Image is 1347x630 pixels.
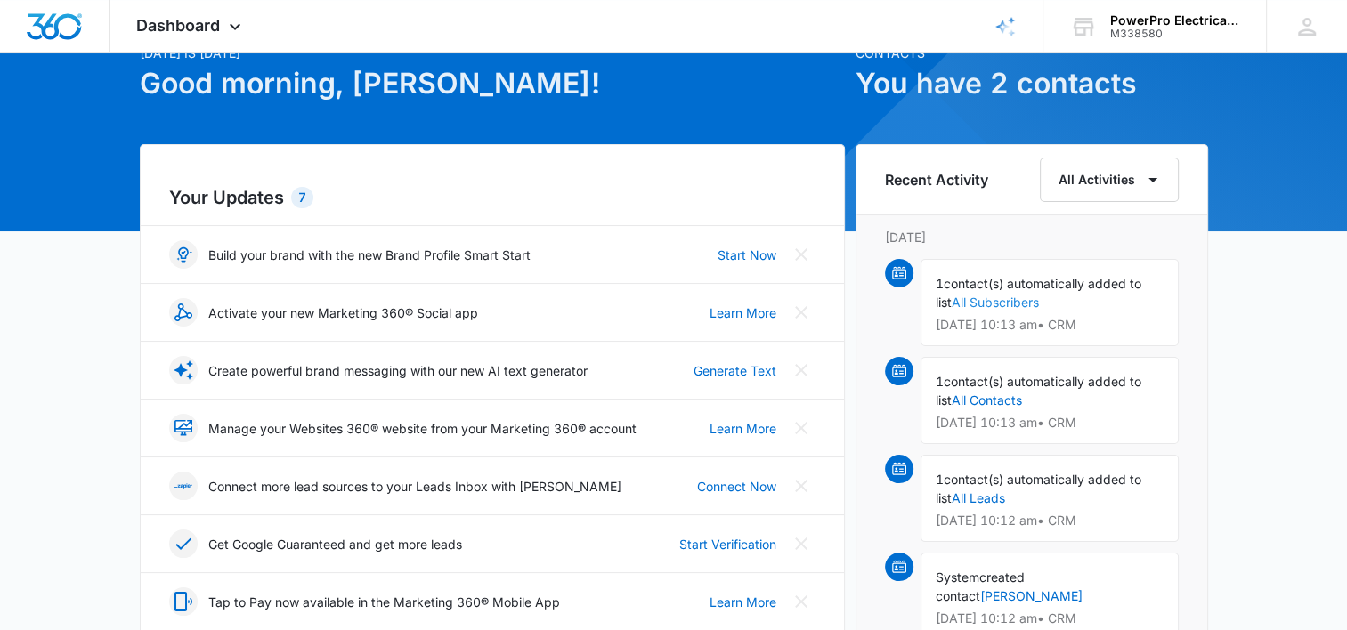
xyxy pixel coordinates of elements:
[208,303,478,322] p: Activate your new Marketing 360® Social app
[787,529,816,558] button: Close
[952,490,1005,505] a: All Leads
[952,392,1022,408] a: All Contacts
[936,569,1025,603] span: created contact
[208,593,560,611] p: Tap to Pay now available in the Marketing 360® Mobile App
[291,187,313,208] div: 7
[885,228,1179,246] p: [DATE]
[936,276,944,291] span: 1
[787,356,816,384] button: Close
[710,303,776,322] a: Learn More
[1040,157,1179,202] button: All Activities
[208,535,462,553] p: Get Google Guaranteed and get more leads
[136,16,220,35] span: Dashboard
[787,298,816,327] button: Close
[885,169,988,190] h6: Recent Activity
[787,587,816,616] button: Close
[936,514,1164,527] p: [DATE] 10:12 am • CRM
[936,374,944,389] span: 1
[936,374,1141,408] span: contact(s) automatically added to list
[679,535,776,553] a: Start Verification
[980,588,1083,603] a: [PERSON_NAME]
[787,472,816,500] button: Close
[936,472,944,487] span: 1
[1110,13,1240,28] div: account name
[936,416,1164,429] p: [DATE] 10:13 am • CRM
[208,361,588,380] p: Create powerful brand messaging with our new AI text generator
[787,240,816,269] button: Close
[140,62,845,105] h1: Good morning, [PERSON_NAME]!
[952,295,1039,310] a: All Subscribers
[697,477,776,496] a: Connect Now
[1110,28,1240,40] div: account id
[169,184,816,211] h2: Your Updates
[936,472,1141,505] span: contact(s) automatically added to list
[208,419,637,438] p: Manage your Websites 360® website from your Marketing 360® account
[787,414,816,442] button: Close
[936,276,1141,310] span: contact(s) automatically added to list
[208,477,621,496] p: Connect more lead sources to your Leads Inbox with [PERSON_NAME]
[936,569,979,585] span: System
[936,612,1164,625] p: [DATE] 10:12 am • CRM
[710,593,776,611] a: Learn More
[856,62,1208,105] h1: You have 2 contacts
[936,319,1164,331] p: [DATE] 10:13 am • CRM
[208,246,531,264] p: Build your brand with the new Brand Profile Smart Start
[710,419,776,438] a: Learn More
[718,246,776,264] a: Start Now
[694,361,776,380] a: Generate Text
